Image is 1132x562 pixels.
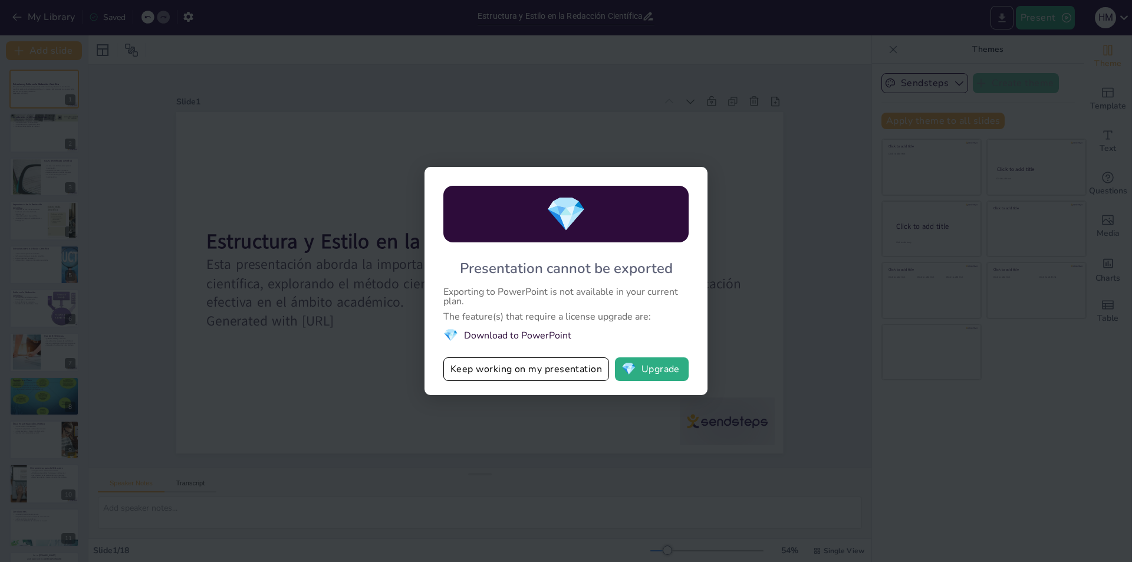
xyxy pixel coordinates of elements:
button: diamondUpgrade [615,357,689,381]
li: Download to PowerPoint [443,327,689,343]
button: Keep working on my presentation [443,357,609,381]
span: diamond [621,363,636,375]
span: diamond [545,192,587,237]
div: Presentation cannot be exported [460,259,673,278]
span: diamond [443,327,458,343]
div: Exporting to PowerPoint is not available in your current plan. [443,287,689,306]
div: The feature(s) that require a license upgrade are: [443,312,689,321]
